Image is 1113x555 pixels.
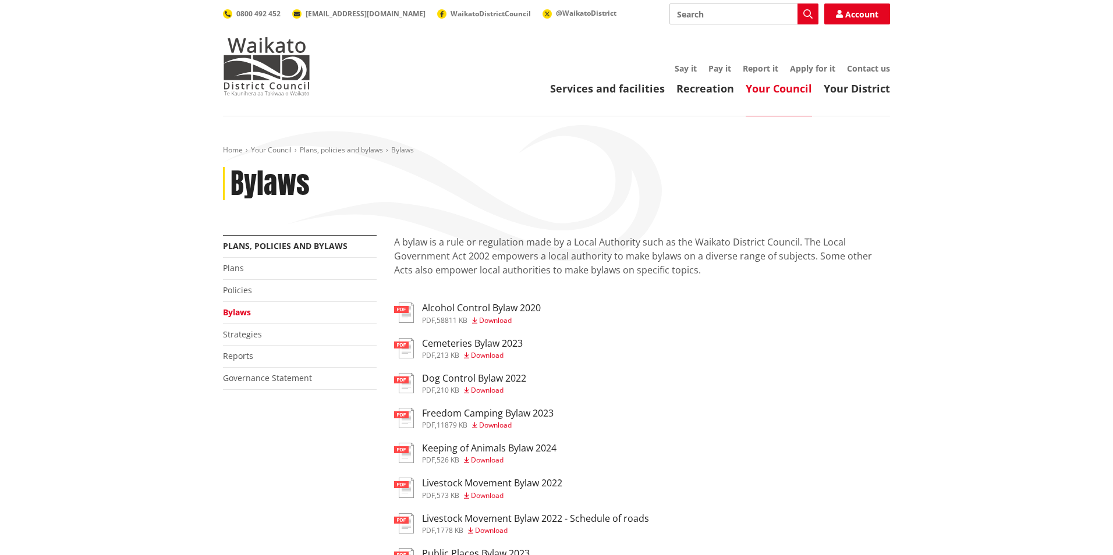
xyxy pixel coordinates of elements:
a: WaikatoDistrictCouncil [437,9,531,19]
span: 573 KB [437,490,459,500]
a: Your Council [746,81,812,95]
span: pdf [422,525,435,535]
a: Freedom Camping Bylaw 2023 pdf,11879 KB Download [394,408,554,429]
h3: Freedom Camping Bylaw 2023 [422,408,554,419]
img: document-pdf.svg [394,338,414,358]
a: Livestock Movement Bylaw 2022 pdf,573 KB Download [394,478,562,499]
span: pdf [422,490,435,500]
a: Services and facilities [550,81,665,95]
a: Apply for it [790,63,835,74]
a: Home [223,145,243,155]
nav: breadcrumb [223,145,890,155]
a: Account [824,3,890,24]
a: Livestock Movement Bylaw 2022 - Schedule of roads pdf,1778 KB Download [394,513,649,534]
a: Strategies [223,329,262,340]
img: document-pdf.svg [394,443,414,463]
a: @WaikatoDistrict [543,8,616,18]
span: 11879 KB [437,420,467,430]
span: Download [471,350,504,360]
span: pdf [422,315,435,325]
a: Recreation [676,81,734,95]
span: Download [471,455,504,465]
a: Bylaws [223,307,251,318]
span: Download [479,420,512,430]
h3: Dog Control Bylaw 2022 [422,373,526,384]
a: Report it [743,63,778,74]
a: 0800 492 452 [223,9,281,19]
h1: Bylaws [231,167,310,201]
span: pdf [422,350,435,360]
span: Download [479,315,512,325]
a: Keeping of Animals Bylaw 2024 pdf,526 KB Download [394,443,556,464]
span: pdf [422,455,435,465]
a: Reports [223,350,253,361]
a: Contact us [847,63,890,74]
h3: Livestock Movement Bylaw 2022 [422,478,562,489]
span: 1778 KB [437,525,463,535]
a: Dog Control Bylaw 2022 pdf,210 KB Download [394,373,526,394]
span: 210 KB [437,385,459,395]
a: Plans, policies and bylaws [223,240,348,251]
div: , [422,457,556,464]
a: Alcohol Control Bylaw 2020 pdf,58811 KB Download [394,303,541,323]
span: 213 KB [437,350,459,360]
img: document-pdf.svg [394,513,414,533]
h3: Alcohol Control Bylaw 2020 [422,303,541,314]
img: document-pdf.svg [394,373,414,393]
span: Download [471,490,504,500]
input: Search input [669,3,818,24]
a: Governance Statement [223,372,312,383]
p: A bylaw is a rule or regulation made by a Local Authority such as the Waikato District Council. T... [394,235,890,291]
span: 58811 KB [437,315,467,325]
a: Plans, policies and bylaws [300,145,383,155]
a: Your District [824,81,890,95]
span: Bylaws [391,145,414,155]
span: Download [471,385,504,395]
span: [EMAIL_ADDRESS][DOMAIN_NAME] [306,9,426,19]
span: 526 KB [437,455,459,465]
a: Policies [223,284,252,296]
span: @WaikatoDistrict [556,8,616,18]
div: , [422,527,649,534]
h3: Cemeteries Bylaw 2023 [422,338,523,349]
a: Plans [223,262,244,273]
span: pdf [422,385,435,395]
a: Say it [675,63,697,74]
span: 0800 492 452 [236,9,281,19]
span: pdf [422,420,435,430]
div: , [422,422,554,429]
img: Waikato District Council - Te Kaunihera aa Takiwaa o Waikato [223,37,310,95]
div: , [422,387,526,394]
img: document-pdf.svg [394,478,414,498]
span: WaikatoDistrictCouncil [451,9,531,19]
div: , [422,492,562,499]
a: Your Council [251,145,292,155]
div: , [422,352,523,359]
img: document-pdf.svg [394,303,414,323]
div: , [422,317,541,324]
h3: Keeping of Animals Bylaw 2024 [422,443,556,454]
a: [EMAIL_ADDRESS][DOMAIN_NAME] [292,9,426,19]
a: Cemeteries Bylaw 2023 pdf,213 KB Download [394,338,523,359]
a: Pay it [708,63,731,74]
img: document-pdf.svg [394,408,414,428]
h3: Livestock Movement Bylaw 2022 - Schedule of roads [422,513,649,524]
span: Download [475,525,508,535]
